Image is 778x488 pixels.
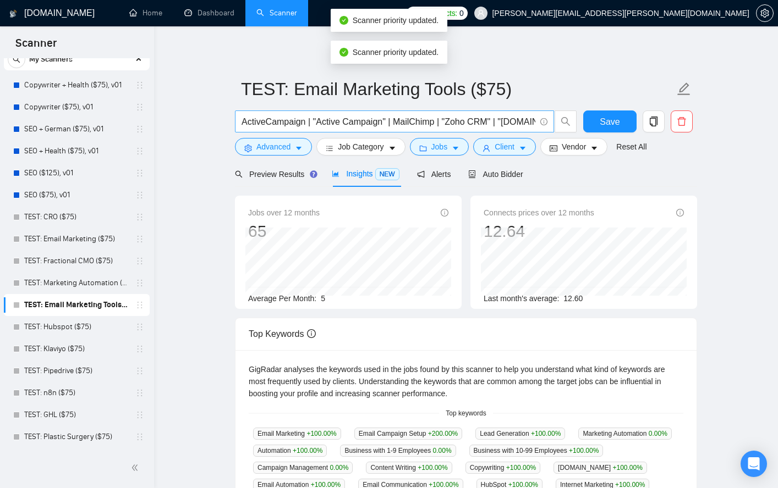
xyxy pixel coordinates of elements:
a: TEST: Klaviyo ($75) [24,338,129,360]
span: holder [135,191,144,199]
span: Auto Bidder [468,170,523,179]
span: Email Marketing [253,428,341,440]
span: user [483,144,490,152]
span: holder [135,432,144,441]
span: holder [135,301,144,309]
span: search [235,170,243,178]
span: check-circle [339,48,348,57]
span: holder [135,411,144,419]
a: TEST: Plastic Surgery ($75) [24,426,129,448]
a: TEST: Pipedrive ($75) [24,360,129,382]
span: holder [135,125,144,134]
div: GigRadar analyses the keywords used in the jobs found by this scanner to help you understand what... [249,363,683,400]
span: holder [135,81,144,90]
span: Email Campaign Setup [354,428,462,440]
span: +100.00 % [612,464,642,472]
span: Last month's average: [484,294,559,303]
span: Jobs [431,141,448,153]
span: user [477,9,485,17]
a: SEO ($75), v01 [24,184,129,206]
span: caret-down [590,144,598,152]
span: Connects prices over 12 months [484,207,594,219]
span: holder [135,257,144,265]
span: caret-down [519,144,527,152]
a: TEST: n8n ($75) [24,382,129,404]
span: Copywriting [465,462,540,474]
span: folder [419,144,427,152]
span: 0.00 % [330,464,348,472]
span: holder [135,367,144,375]
span: 12.60 [563,294,583,303]
button: barsJob Categorycaret-down [316,138,405,156]
span: search [8,56,25,63]
button: settingAdvancedcaret-down [235,138,312,156]
a: Copywriter + Health ($75), v01 [24,74,129,96]
span: +100.00 % [418,464,447,472]
span: double-left [131,462,142,473]
span: delete [671,117,692,126]
span: Scanner priority updated. [353,48,439,57]
button: search [8,51,25,68]
span: +100.00 % [531,430,561,437]
button: delete [671,110,693,132]
span: holder [135,235,144,243]
span: Preview Results [235,170,314,179]
span: edit [677,82,691,96]
a: SEO + Health ($75), v01 [24,140,129,162]
a: setting [756,9,774,18]
a: SEO ($125), v01 [24,162,129,184]
span: area-chart [332,170,339,178]
span: [DOMAIN_NAME] [554,462,647,474]
button: setting [756,4,774,22]
span: Insights [332,169,399,178]
div: Top Keywords [249,318,683,350]
span: notification [417,170,425,178]
span: idcard [550,144,557,152]
input: Search Freelance Jobs... [242,115,535,129]
span: info-circle [676,209,684,217]
span: Save [600,115,620,129]
span: setting [244,144,252,152]
a: TEST: Email Marketing Tools ($75) [24,294,129,316]
span: 0 [459,7,464,19]
span: Marketing Automation [578,428,671,440]
a: dashboardDashboard [184,8,234,18]
a: searchScanner [256,8,297,18]
span: holder [135,279,144,287]
span: holder [135,345,144,353]
a: TEST: Hubspot ($75) [24,316,129,338]
a: TEST: Fractional CMO ($75) [24,250,129,272]
span: Campaign Management [253,462,353,474]
span: NEW [375,168,399,180]
span: Advanced [256,141,291,153]
span: Automation [253,445,327,457]
span: 5 [321,294,325,303]
button: folderJobscaret-down [410,138,469,156]
span: robot [468,170,476,178]
span: Jobs over 12 months [248,207,320,219]
span: holder [135,169,144,178]
span: +100.00 % [306,430,336,437]
span: holder [135,103,144,112]
button: userClientcaret-down [473,138,536,156]
span: Business with 10-99 Employees [469,445,604,457]
span: +100.00 % [293,447,322,454]
span: Content Writing [366,462,452,474]
span: holder [135,213,144,221]
span: check-circle [339,16,348,25]
span: Top keywords [439,408,492,419]
div: Tooltip anchor [309,169,319,179]
a: TEST: Email Marketing ($75) [24,228,129,250]
span: Vendor [562,141,586,153]
span: bars [326,144,333,152]
input: Scanner name... [241,75,675,103]
span: Scanner [7,35,65,58]
li: My Scanners [4,48,150,448]
span: copy [643,117,664,126]
span: info-circle [307,329,316,338]
div: 65 [248,221,320,242]
span: +200.00 % [428,430,458,437]
a: TEST: CRO ($75) [24,206,129,228]
span: My Scanners [29,48,73,70]
span: Connects: [424,7,457,19]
